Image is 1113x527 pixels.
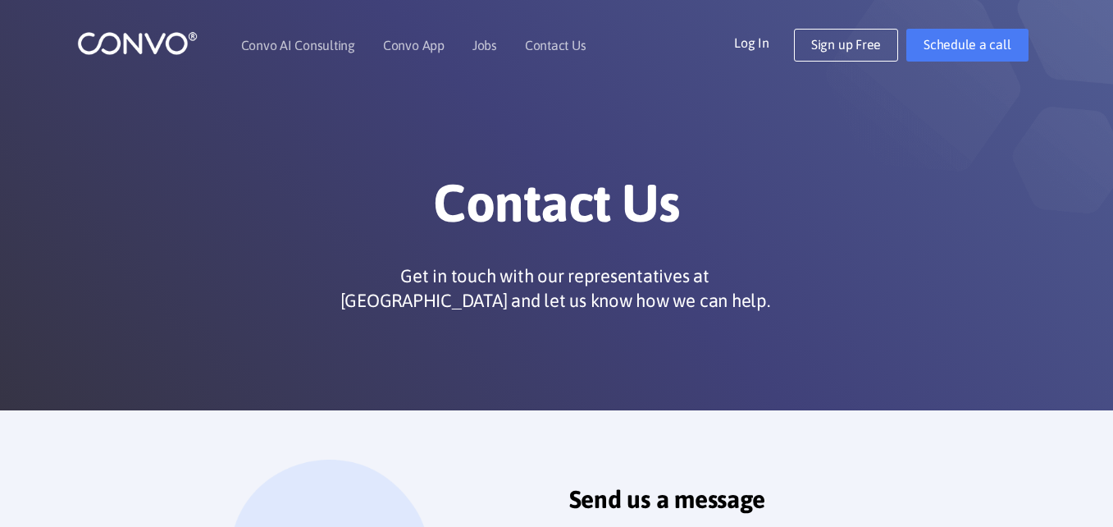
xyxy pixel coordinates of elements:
h1: Contact Us [102,172,1012,247]
a: Convo AI Consulting [241,39,355,52]
img: logo_1.png [77,30,198,56]
h2: Send us a message [569,484,1024,526]
a: Convo App [383,39,445,52]
a: Schedule a call [906,29,1028,62]
a: Log In [734,29,794,55]
p: Get in touch with our representatives at [GEOGRAPHIC_DATA] and let us know how we can help. [334,263,777,313]
a: Contact Us [525,39,586,52]
a: Jobs [472,39,497,52]
a: Sign up Free [794,29,898,62]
